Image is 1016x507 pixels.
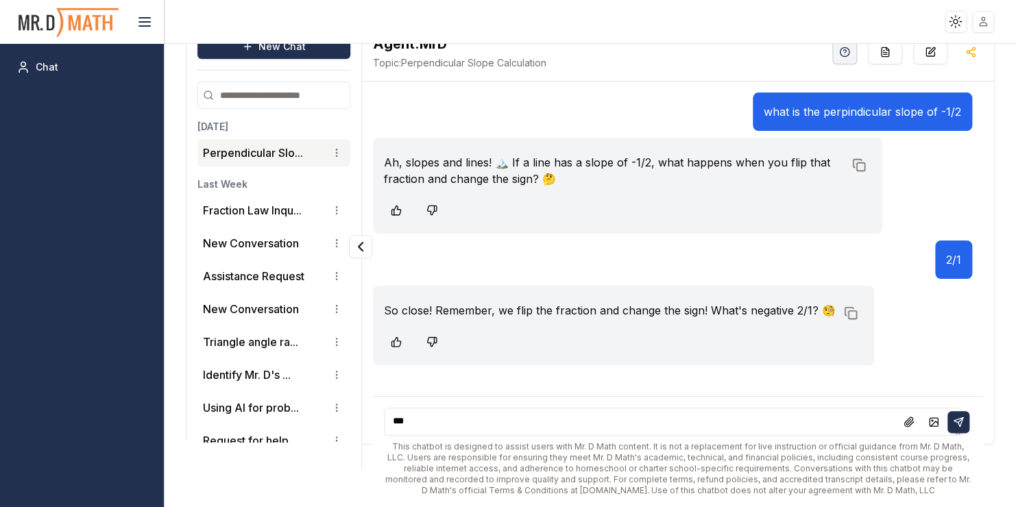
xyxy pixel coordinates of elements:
button: Collapse panel [349,235,372,258]
button: Triangle angle ra... [203,334,298,350]
h2: MrD [373,34,546,53]
img: placeholder-user.jpg [973,12,993,32]
button: Conversation options [328,301,345,317]
button: Fraction Law Inqu... [203,202,302,219]
div: This chatbot is designed to assist users with Mr. D Math content. It is not a replacement for liv... [384,441,972,496]
p: 2/1 [946,251,961,268]
button: New Chat [197,34,350,59]
button: Using AI for prob... [203,399,299,416]
span: Chat [36,60,58,74]
a: Chat [11,55,153,79]
button: Conversation options [328,268,345,284]
span: Perpendicular Slope Calculation [373,56,546,70]
p: New Conversation [203,301,299,317]
button: Conversation options [328,399,345,416]
button: Conversation options [328,202,345,219]
button: Perpendicular Slo... [203,145,303,161]
p: Assistance Request [203,268,304,284]
p: Ah, slopes and lines! 🏔️ If a line has a slope of -1/2, what happens when you flip that fraction ... [384,154,844,187]
p: what is the perpindicular slope of -1/2 [764,103,961,120]
img: PromptOwl [17,4,120,40]
button: Help Videos [832,40,857,64]
button: Identify Mr. D's ... [203,367,291,383]
p: New Conversation [203,235,299,251]
button: Re-Fill Questions [868,40,902,64]
button: Conversation options [328,235,345,251]
h3: [DATE] [197,120,350,134]
button: Conversation options [328,432,345,449]
h3: Last Week [197,177,350,191]
button: Conversation options [328,334,345,350]
button: Conversation options [328,145,345,161]
button: Conversation options [328,367,345,383]
p: Request for help [203,432,289,449]
p: So close! Remember, we flip the fraction and change the sign! What's negative 2/1? 🧐 [384,302,836,319]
